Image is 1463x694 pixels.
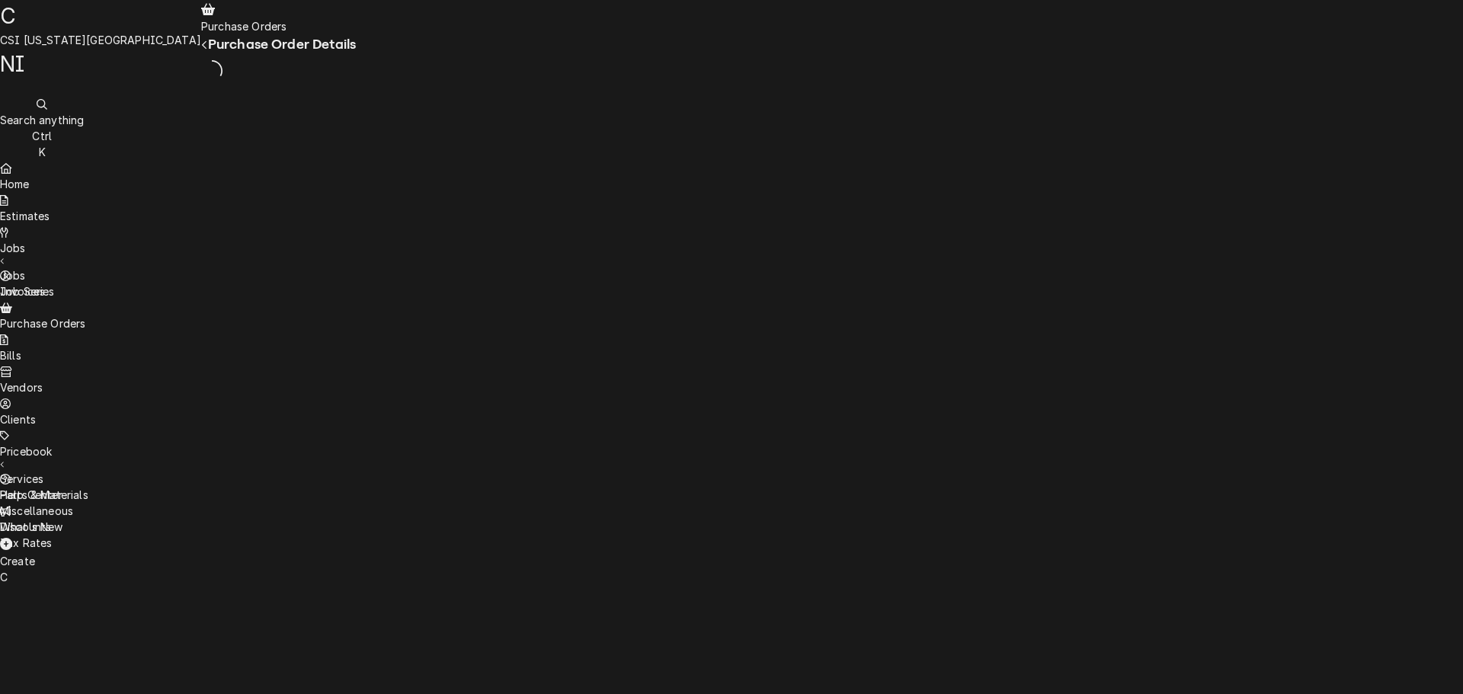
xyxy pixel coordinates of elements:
span: Ctrl [32,130,52,142]
span: Purchase Orders [201,20,287,33]
button: Navigate back [201,37,208,53]
span: Loading... [201,58,222,84]
span: Purchase Order Details [208,37,357,52]
span: K [39,146,46,158]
